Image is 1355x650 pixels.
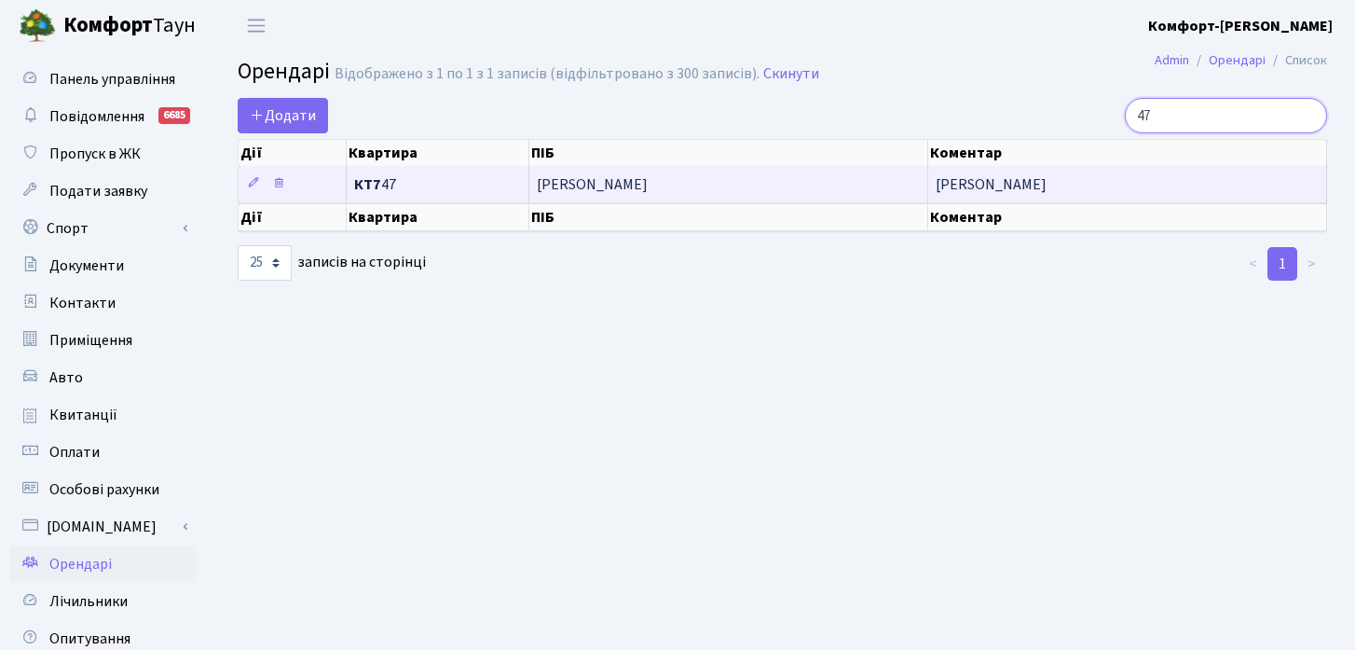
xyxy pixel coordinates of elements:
a: Приміщення [9,322,196,359]
th: Квартира [347,140,529,166]
a: Лічильники [9,583,196,620]
a: Повідомлення6685 [9,98,196,135]
span: Лічильники [49,591,128,612]
span: [PERSON_NAME] [936,174,1047,195]
a: Квитанції [9,396,196,434]
a: Контакти [9,284,196,322]
th: Дії [239,203,347,231]
span: Документи [49,256,124,276]
a: Оплати [9,434,196,471]
a: Орендарі [1209,50,1266,70]
div: 6685 [158,107,190,124]
button: Переключити навігацію [233,10,280,41]
span: 47 [354,177,521,192]
a: Документи [9,247,196,284]
a: Додати [238,98,328,133]
label: записів на сторінці [238,245,426,281]
a: Пропуск в ЖК [9,135,196,173]
span: Опитування [49,629,130,649]
nav: breadcrumb [1127,41,1355,80]
span: Додати [250,105,316,126]
a: Особові рахунки [9,471,196,508]
th: ПІБ [529,140,928,166]
b: Комфорт [63,10,153,40]
b: Комфорт-[PERSON_NAME] [1148,16,1333,36]
span: Оплати [49,442,100,463]
span: Таун [63,10,196,42]
a: Комфорт-[PERSON_NAME] [1148,15,1333,37]
a: Орендарі [9,546,196,583]
select: записів на сторінці [238,245,292,281]
span: Панель управління [49,69,175,90]
a: 1 [1267,247,1297,281]
a: Авто [9,359,196,396]
span: Авто [49,367,83,388]
span: Приміщення [49,330,132,351]
span: Орендарі [49,554,112,574]
span: Повідомлення [49,106,144,127]
th: Дії [239,140,347,166]
span: Орендарі [238,55,330,88]
b: КТ7 [354,174,381,195]
a: Admin [1155,50,1189,70]
input: Пошук... [1125,98,1327,133]
span: Особові рахунки [49,479,159,500]
li: Список [1266,50,1327,71]
a: Панель управління [9,61,196,98]
a: Скинути [763,65,819,83]
th: Коментар [928,203,1327,231]
span: Контакти [49,293,116,313]
span: Пропуск в ЖК [49,144,141,164]
img: logo.png [19,7,56,45]
span: Подати заявку [49,181,147,201]
span: Квитанції [49,405,117,425]
a: Спорт [9,210,196,247]
th: Коментар [928,140,1327,166]
a: [DOMAIN_NAME] [9,508,196,546]
th: Квартира [347,203,529,231]
th: ПІБ [529,203,928,231]
div: Відображено з 1 по 1 з 1 записів (відфільтровано з 300 записів). [335,65,760,83]
a: Подати заявку [9,173,196,210]
span: [PERSON_NAME] [537,177,920,192]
